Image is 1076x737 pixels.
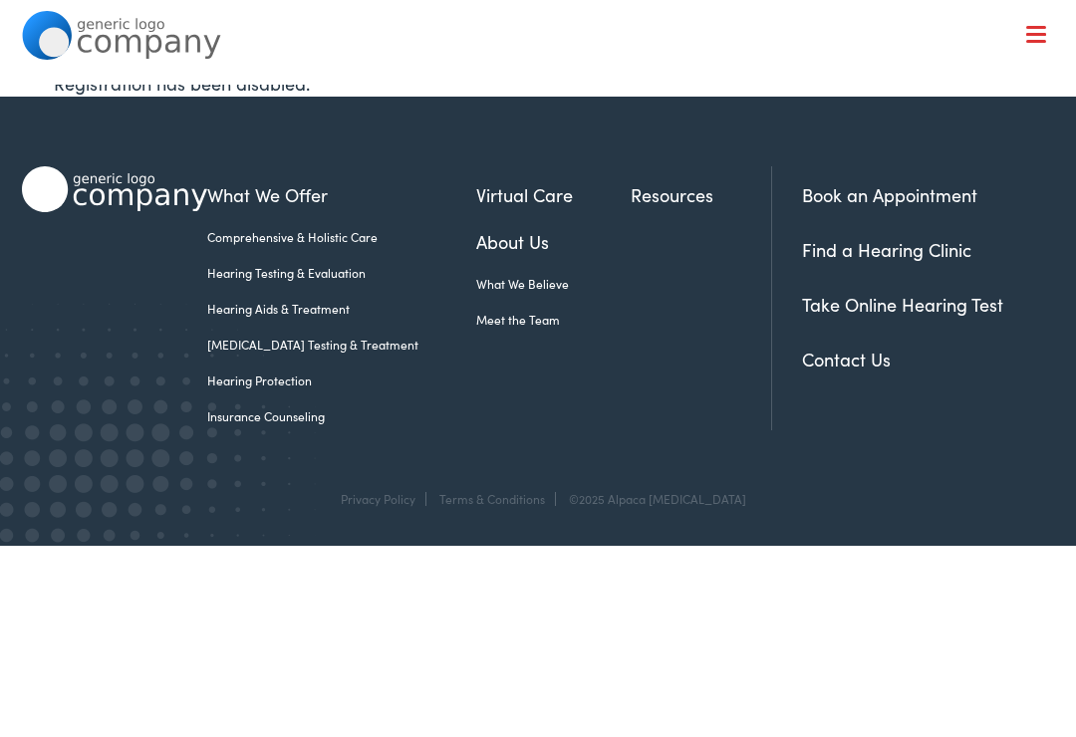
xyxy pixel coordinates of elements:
a: Comprehensive & Holistic Care [207,228,476,246]
a: About Us [476,228,631,255]
a: Take Online Hearing Test [802,292,1003,317]
a: Meet the Team [476,311,631,329]
a: Hearing Aids & Treatment [207,300,476,318]
a: What We Offer [207,181,476,208]
a: Virtual Care [476,181,631,208]
a: Find a Hearing Clinic [802,237,971,262]
div: ©2025 Alpaca [MEDICAL_DATA] [559,492,746,506]
a: Book an Appointment [802,182,977,207]
a: Contact Us [802,347,891,371]
a: What We Offer [37,80,1055,141]
a: [MEDICAL_DATA] Testing & Treatment [207,336,476,354]
img: Alpaca Audiology [22,166,208,212]
a: Hearing Testing & Evaluation [207,264,476,282]
a: Resources [631,181,771,208]
a: Hearing Protection [207,371,476,389]
a: What We Believe [476,275,631,293]
a: Insurance Counseling [207,407,476,425]
a: Terms & Conditions [439,490,545,507]
a: Privacy Policy [341,490,415,507]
